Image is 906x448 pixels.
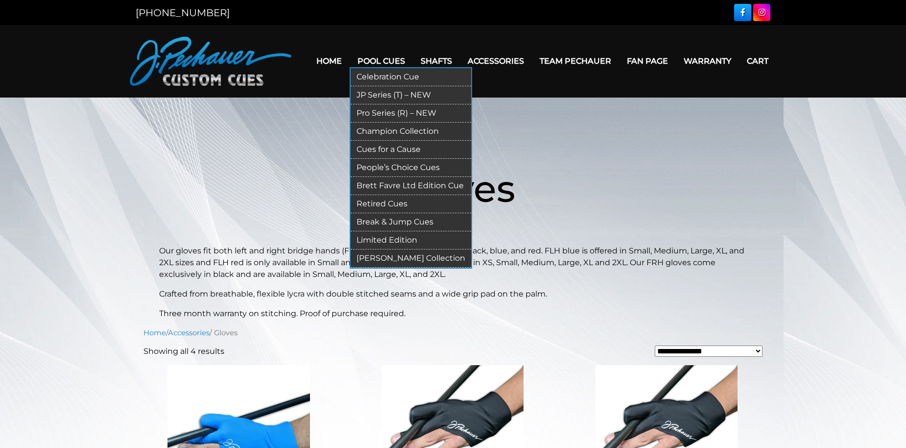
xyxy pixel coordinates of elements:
a: Retired Cues [351,195,471,213]
p: Crafted from breathable, flexible lycra with double stitched seams and a wide grip pad on the palm. [159,288,747,300]
img: Pechauer Custom Cues [130,37,291,86]
select: Shop order [655,346,763,357]
a: Pro Series (R) – NEW [351,104,471,123]
a: Break & Jump Cues [351,213,471,231]
a: Champion Collection [351,123,471,141]
a: JP Series (T) – NEW [351,86,471,104]
a: Home [143,328,166,337]
a: Cart [739,49,776,74]
a: Shafts [413,49,460,74]
a: [PERSON_NAME] Collection [351,249,471,268]
p: Three month warranty on stitching. Proof of purchase required. [159,308,747,320]
a: Accessories [460,49,532,74]
a: Fan Page [619,49,676,74]
a: Limited Edition [351,231,471,249]
p: Showing all 4 results [143,346,224,357]
a: Pool Cues [350,49,413,74]
nav: Breadcrumb [143,327,763,338]
a: Accessories [168,328,210,337]
a: Home [309,49,350,74]
p: Our gloves fit both left and right bridge hands (FLH, FRH). FLH gloves come in black, blue, and r... [159,245,747,280]
a: Warranty [676,49,739,74]
a: [PHONE_NUMBER] [136,7,230,19]
a: Brett Favre Ltd Edition Cue [351,177,471,195]
a: Cues for a Cause [351,141,471,159]
a: People’s Choice Cues [351,159,471,177]
a: Celebration Cue [351,68,471,86]
a: Team Pechauer [532,49,619,74]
